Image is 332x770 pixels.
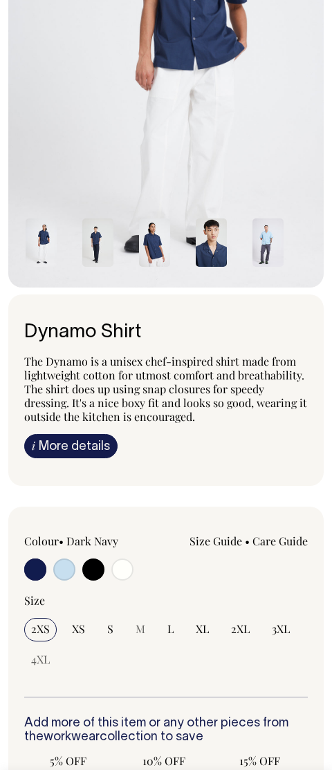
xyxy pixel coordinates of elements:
span: 3XL [272,622,290,636]
img: dark-navy [196,218,227,267]
span: 15% OFF [223,754,297,768]
span: XL [196,622,209,636]
input: M [129,618,152,641]
span: 2XS [31,622,50,636]
input: 2XL [224,618,257,641]
span: • [59,534,64,548]
a: Size Guide [190,534,242,548]
span: i [32,438,35,453]
div: Colour [24,534,138,548]
h1: Dynamo Shirt [24,322,308,344]
input: XL [189,618,216,641]
span: M [136,622,145,636]
span: XS [72,622,85,636]
input: 4XL [24,648,57,672]
h6: Add more of this item or any other pieces from the collection to save [24,717,308,744]
span: S [107,622,113,636]
span: 2XL [231,622,250,636]
span: • [245,534,250,548]
input: 3XL [265,618,297,641]
a: workwear [44,731,100,743]
input: XS [65,618,92,641]
span: 5% OFF [31,754,105,768]
span: L [167,622,174,636]
img: dark-navy [139,218,170,267]
input: S [100,618,120,641]
span: 10% OFF [127,754,201,768]
span: 4XL [31,652,50,666]
a: Care Guide [252,534,308,548]
img: true-blue [252,218,284,267]
span: The Dynamo is a unisex chef-inspired shirt made from lightweight cotton for utmost comfort and br... [24,354,307,424]
input: 2XS [24,618,57,641]
img: dark-navy [26,218,57,267]
input: L [160,618,181,641]
div: Size [24,594,308,608]
a: iMore details [24,434,118,458]
img: dark-navy [82,218,113,267]
label: Dark Navy [66,534,118,548]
